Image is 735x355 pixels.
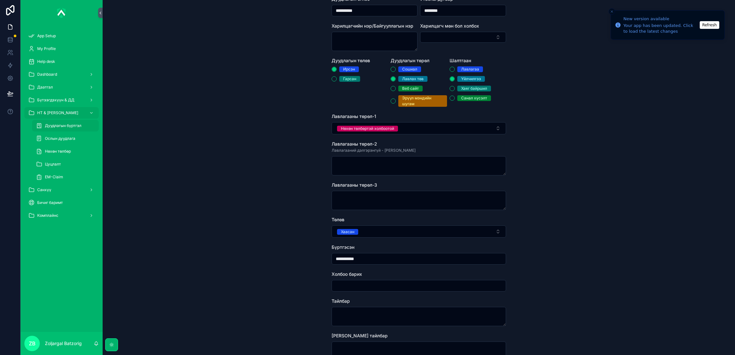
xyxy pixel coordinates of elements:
span: Шалтгаан [450,58,471,63]
button: Refresh [700,21,719,29]
div: New version available [623,16,698,22]
span: Санхүү [37,187,51,192]
span: Харилцагч мөн бол холбох [420,23,479,29]
span: Бүтээгдэхүүн & ДД [37,97,74,103]
div: Сошиал [402,66,417,72]
p: Zoljargal Batzorig [45,340,82,347]
div: Your app has been updated. Click to load the latest changes [623,23,698,34]
button: Select Button [332,225,506,238]
a: Dashboard [24,69,99,80]
a: Даатгал [24,81,99,93]
span: [PERSON_NAME] тайлбар [332,333,388,338]
span: Лавлагааний дэлгэрэнгүй - [PERSON_NAME] [332,148,416,153]
a: My Profile [24,43,99,55]
span: Холбоо барих [332,271,362,277]
span: Бүртгэсэн [332,244,354,250]
button: Close toast [609,8,615,15]
span: Лавлагааны төрөл-2 [332,141,377,147]
span: НТ & [PERSON_NAME] [37,110,78,115]
div: Гарсан [343,76,356,82]
a: App Setup [24,30,99,42]
span: Лавлагааны төрөл-1 [332,114,376,119]
span: Ослын дуудлага [45,136,75,141]
a: EM-Claim [32,171,99,183]
img: App logo [57,8,66,18]
span: Харилцагчийн нэр/Байгууллагын нэр [332,23,413,29]
div: Нөхөн төлбөртэй холбоотой [341,126,394,131]
a: НТ & [PERSON_NAME] [24,107,99,119]
div: Үйлчилгээ [461,76,481,82]
span: Бичиг баримт [37,200,63,205]
a: Комплайнс [24,210,99,221]
span: Даатгал [37,85,53,90]
div: Хаасан [341,229,354,235]
a: Цуцлалт [32,158,99,170]
span: Тайлбар [332,298,350,304]
span: Төлөв [332,217,344,222]
span: Дуудлагын төрөл [391,58,429,63]
span: Цуцлалт [45,162,61,167]
a: Ослын дуудлага [32,133,99,144]
div: scrollable content [21,26,103,230]
div: Хаяг байршил [461,86,487,91]
button: Select Button [332,122,506,134]
a: Бичиг баримт [24,197,99,208]
a: Санхүү [24,184,99,196]
span: My Profile [37,46,56,51]
div: Санал хүсэлт [461,95,487,101]
div: Веб сайт [402,86,419,91]
span: EM-Claim [45,174,63,180]
button: Select Button [420,32,506,43]
span: Dashboard [37,72,57,77]
span: Комплайнс [37,213,58,218]
a: Дуудлагын бүртгэл [32,120,99,131]
span: Дуудлагын бүртгэл [45,123,81,128]
div: Лавлах төв [402,76,424,82]
a: Нөхөн төлбөр [32,146,99,157]
a: Бүтээгдэхүүн & ДД [24,94,99,106]
div: Ирсэн [343,66,355,72]
span: Дуудлагын төлөв [332,58,370,63]
div: Лавлагаа [461,66,479,72]
a: Help desk [24,56,99,67]
span: Help desk [37,59,55,64]
span: Лавлагааны төрөл-3 [332,182,377,188]
span: Нөхөн төлбөр [45,149,71,154]
div: Эрүүл мэндийн шугам [402,95,443,107]
span: ZB [29,340,36,347]
span: App Setup [37,33,56,38]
